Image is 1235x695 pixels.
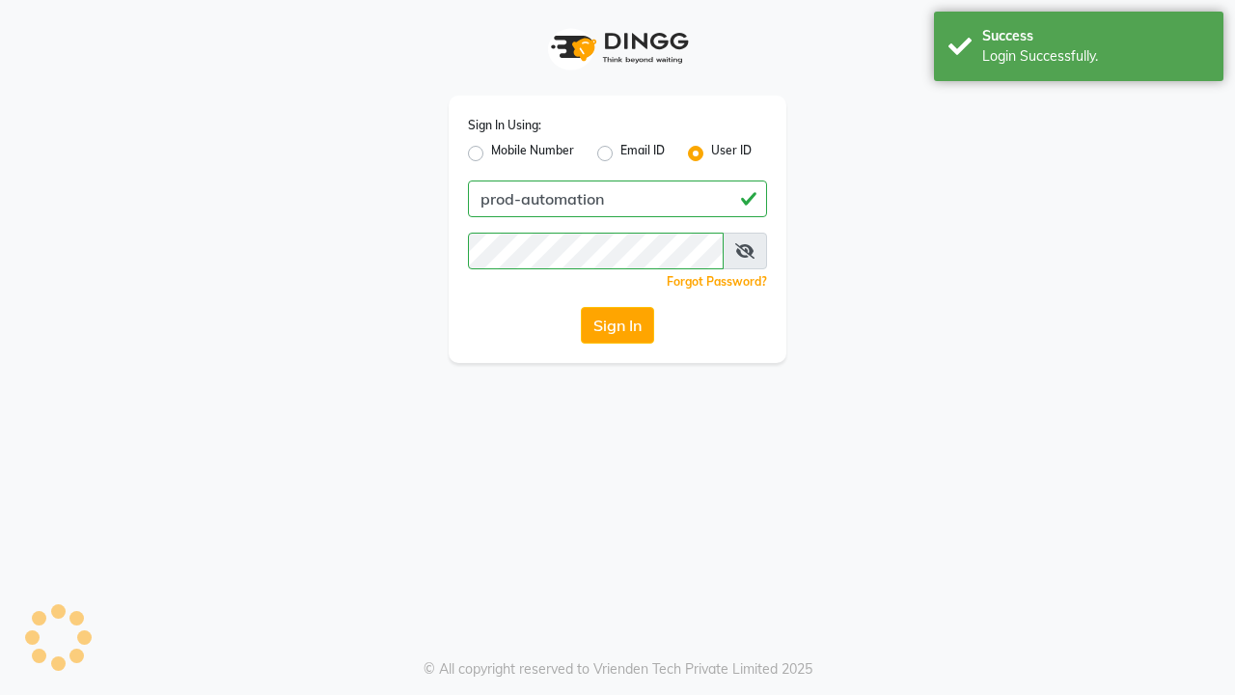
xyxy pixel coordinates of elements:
[711,142,752,165] label: User ID
[581,307,654,344] button: Sign In
[620,142,665,165] label: Email ID
[540,19,695,76] img: logo1.svg
[468,181,767,217] input: Username
[468,233,724,269] input: Username
[982,46,1209,67] div: Login Successfully.
[982,26,1209,46] div: Success
[468,117,541,134] label: Sign In Using:
[667,274,767,289] a: Forgot Password?
[491,142,574,165] label: Mobile Number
